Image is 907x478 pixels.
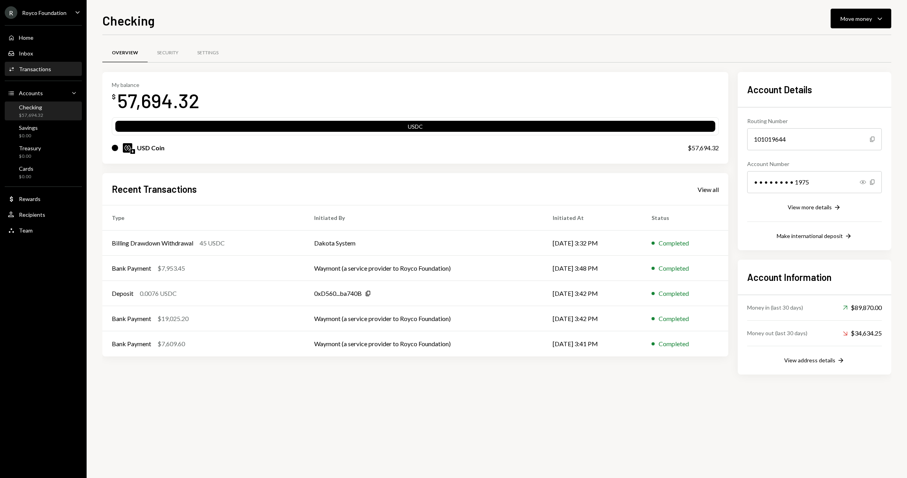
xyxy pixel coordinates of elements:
a: Inbox [5,46,82,60]
td: [DATE] 3:32 PM [543,231,642,256]
img: ethereum-mainnet [130,149,135,154]
th: Initiated At [543,205,642,231]
div: $57,694.32 [688,143,719,153]
td: [DATE] 3:42 PM [543,281,642,306]
button: View address details [784,356,845,365]
a: Team [5,223,82,237]
h2: Account Information [747,271,882,284]
div: Bank Payment [112,339,151,349]
div: 101019644 [747,128,882,150]
div: Rewards [19,196,41,202]
div: Overview [112,50,138,56]
div: 57,694.32 [117,88,200,113]
div: Treasury [19,145,41,151]
a: View all [698,185,719,194]
div: Security [157,50,178,56]
div: $19,025.20 [157,314,189,323]
a: Accounts [5,86,82,100]
td: Dakota System [305,231,543,256]
div: Cards [19,165,33,172]
a: Settings [188,43,228,63]
div: Completed [659,339,689,349]
h2: Account Details [747,83,882,96]
th: Type [102,205,305,231]
a: Recipients [5,207,82,221]
h2: Recent Transactions [112,183,197,196]
div: USD Coin [137,143,165,153]
div: Bank Payment [112,314,151,323]
button: Make international deposit [777,232,852,241]
td: Waymont (a service provider to Royco Foundation) [305,306,543,331]
div: Completed [659,238,689,248]
a: Home [5,30,82,44]
td: Waymont (a service provider to Royco Foundation) [305,256,543,281]
a: Cards$0.00 [5,163,82,182]
div: Completed [659,264,689,273]
div: View more details [788,204,832,210]
div: Inbox [19,50,33,57]
button: Move money [831,9,891,28]
a: Transactions [5,62,82,76]
div: R [5,6,17,19]
div: Deposit [112,289,133,298]
div: Money out (last 30 days) [747,329,807,337]
h1: Checking [102,13,155,28]
div: Team [19,227,33,234]
div: Completed [659,314,689,323]
div: $7,609.60 [157,339,185,349]
th: Initiated By [305,205,543,231]
div: $0.00 [19,153,41,160]
div: 0xD560...ba740B [314,289,362,298]
div: Account Number [747,160,882,168]
div: Money in (last 30 days) [747,303,803,312]
a: Overview [102,43,148,63]
div: Move money [840,15,872,23]
div: $89,870.00 [843,303,882,312]
div: View all [698,186,719,194]
td: Waymont (a service provider to Royco Foundation) [305,331,543,356]
th: Status [642,205,728,231]
div: Accounts [19,90,43,96]
div: Recipients [19,211,45,218]
a: Treasury$0.00 [5,142,82,161]
div: $0.00 [19,133,38,139]
div: View address details [784,357,835,364]
img: USDC [123,143,132,153]
td: [DATE] 3:41 PM [543,331,642,356]
div: Billing Drawdown Withdrawal [112,238,193,248]
div: $57,694.32 [19,112,43,119]
div: $ [112,93,116,101]
button: View more details [788,203,841,212]
div: 45 USDC [200,238,225,248]
div: $7,953.45 [157,264,185,273]
a: Rewards [5,192,82,206]
div: Settings [197,50,218,56]
div: My balance [112,81,200,88]
div: 0.0076 USDC [140,289,177,298]
div: Savings [19,124,38,131]
div: Transactions [19,66,51,72]
div: Home [19,34,33,41]
div: • • • • • • • • 1975 [747,171,882,193]
div: Bank Payment [112,264,151,273]
td: [DATE] 3:48 PM [543,256,642,281]
div: Make international deposit [777,233,843,239]
a: Security [148,43,188,63]
div: $0.00 [19,173,33,180]
a: Checking$57,694.32 [5,102,82,120]
td: [DATE] 3:42 PM [543,306,642,331]
a: Savings$0.00 [5,122,82,141]
div: Royco Foundation [22,9,67,16]
div: $34,634.25 [843,329,882,338]
div: Checking [19,104,43,111]
div: Completed [659,289,689,298]
div: Routing Number [747,117,882,125]
div: USDC [115,122,715,133]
